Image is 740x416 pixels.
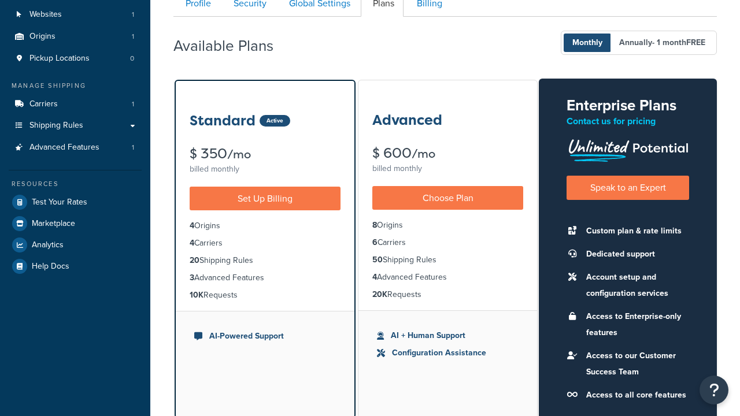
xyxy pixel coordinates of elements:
li: Dedicated support [580,246,689,262]
li: Origins [190,220,341,232]
div: Resources [9,179,142,189]
li: Advanced Features [372,271,523,284]
span: 0 [130,54,134,64]
strong: 6 [372,236,378,248]
span: Help Docs [32,262,69,272]
a: Advanced Features 1 [9,137,142,158]
a: Pickup Locations 0 [9,48,142,69]
strong: 8 [372,219,377,231]
div: billed monthly [372,161,523,177]
span: 1 [132,143,134,153]
small: /mo [227,146,251,162]
h3: Standard [190,113,256,128]
a: Analytics [9,235,142,255]
span: Pickup Locations [29,54,90,64]
a: Websites 1 [9,4,142,25]
img: Unlimited Potential [567,135,689,162]
li: Carriers [190,237,341,250]
li: Origins [9,26,142,47]
a: Shipping Rules [9,115,142,136]
strong: 10K [190,289,203,301]
h2: Enterprise Plans [567,97,689,114]
strong: 20 [190,254,199,266]
span: Websites [29,10,62,20]
li: AI + Human Support [377,329,519,342]
li: Access to our Customer Success Team [580,348,689,380]
small: /mo [412,146,435,162]
span: - 1 month [652,36,705,49]
p: Contact us for pricing [567,113,689,129]
span: Marketplace [32,219,75,229]
li: Advanced Features [9,137,142,158]
span: Advanced Features [29,143,99,153]
a: Carriers 1 [9,94,142,115]
span: 1 [132,10,134,20]
span: Origins [29,32,55,42]
div: Manage Shipping [9,81,142,91]
li: Websites [9,4,142,25]
li: Shipping Rules [372,254,523,266]
a: Choose Plan [372,186,523,210]
li: Carriers [9,94,142,115]
li: Origins [372,219,523,232]
a: Set Up Billing [190,187,341,210]
h3: Advanced [372,113,442,128]
strong: 3 [190,272,194,284]
span: Annually [610,34,714,52]
a: Marketplace [9,213,142,234]
strong: 4 [372,271,377,283]
span: Carriers [29,99,58,109]
li: Pickup Locations [9,48,142,69]
li: Access to Enterprise-only features [580,309,689,341]
li: AI-Powered Support [194,330,336,343]
span: Analytics [32,240,64,250]
a: Speak to an Expert [567,176,689,199]
div: billed monthly [190,161,341,177]
strong: 50 [372,254,383,266]
li: Configuration Assistance [377,347,519,359]
h2: Available Plans [173,38,291,54]
div: $ 600 [372,146,523,161]
strong: 4 [190,220,194,232]
div: Active [260,115,290,127]
a: Origins 1 [9,26,142,47]
b: FREE [686,36,705,49]
li: Account setup and configuration services [580,269,689,302]
div: $ 350 [190,147,341,161]
li: Shipping Rules [190,254,341,267]
button: Monthly Annually- 1 monthFREE [561,31,717,55]
li: Requests [372,288,523,301]
span: Shipping Rules [29,121,83,131]
li: Custom plan & rate limits [580,223,689,239]
strong: 20K [372,288,387,300]
span: 1 [132,32,134,42]
li: Access to all core features [580,387,689,403]
a: Test Your Rates [9,192,142,213]
li: Carriers [372,236,523,249]
li: Advanced Features [190,272,341,284]
strong: 4 [190,237,194,249]
span: 1 [132,99,134,109]
a: Help Docs [9,256,142,277]
span: Test Your Rates [32,198,87,207]
span: Monthly [564,34,611,52]
button: Open Resource Center [700,376,728,404]
li: Requests [190,289,341,302]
